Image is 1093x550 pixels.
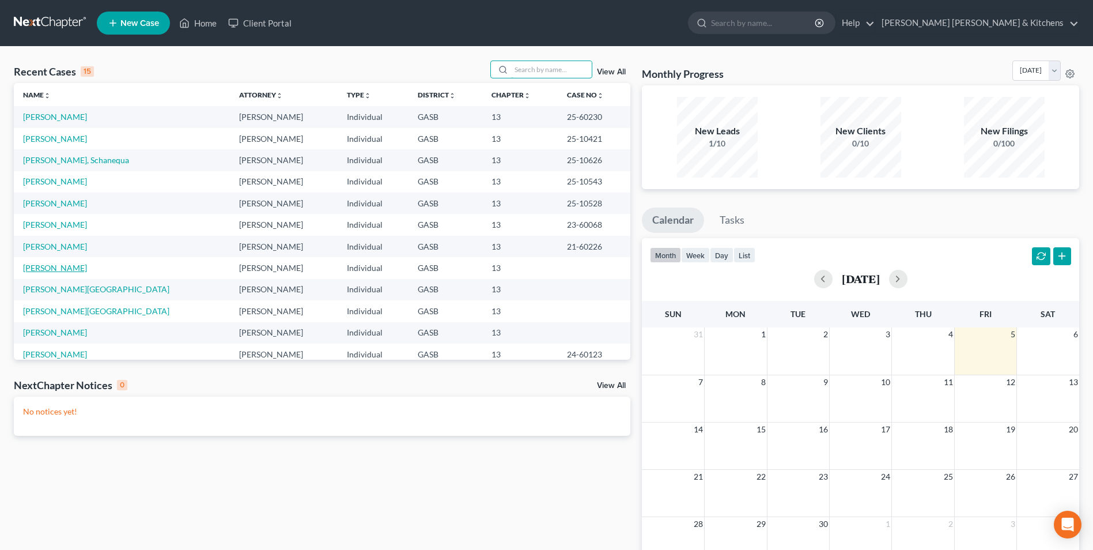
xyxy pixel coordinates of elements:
td: 13 [482,236,558,257]
td: GASB [409,257,482,278]
td: 13 [482,257,558,278]
td: GASB [409,193,482,214]
span: 1 [760,327,767,341]
a: Attorneyunfold_more [239,91,283,99]
span: Tue [791,309,805,319]
td: Individual [338,344,409,365]
div: 0/10 [820,138,901,149]
h3: Monthly Progress [642,67,724,81]
a: View All [597,68,626,76]
div: Open Intercom Messenger [1054,511,1081,538]
span: 28 [693,517,704,531]
td: [PERSON_NAME] [230,128,338,149]
a: Case Nounfold_more [567,91,604,99]
td: [PERSON_NAME] [230,236,338,257]
input: Search by name... [511,61,592,78]
span: 30 [818,517,829,531]
td: 25-60230 [558,106,630,127]
span: 3 [884,327,891,341]
div: New Leads [677,125,758,138]
td: 13 [482,344,558,365]
a: [PERSON_NAME] [23,220,87,229]
span: 20 [1068,423,1079,436]
div: 0 [117,380,127,390]
a: [PERSON_NAME], Schanequa [23,155,129,165]
td: [PERSON_NAME] [230,193,338,214]
a: [PERSON_NAME] [23,176,87,186]
span: 5 [1009,327,1016,341]
span: 7 [697,375,704,389]
span: 6 [1072,327,1079,341]
td: Individual [338,300,409,322]
td: 13 [482,214,558,235]
td: 23-60068 [558,214,630,235]
a: Home [173,13,222,33]
td: GASB [409,106,482,127]
td: [PERSON_NAME] [230,106,338,127]
span: Sat [1041,309,1055,319]
a: [PERSON_NAME] [23,349,87,359]
td: Individual [338,193,409,214]
a: View All [597,382,626,390]
td: 21-60226 [558,236,630,257]
div: 1/10 [677,138,758,149]
button: month [650,247,681,263]
td: GASB [409,171,482,193]
span: 18 [943,423,954,436]
span: Thu [915,309,932,319]
span: 13 [1068,375,1079,389]
td: 13 [482,128,558,149]
td: Individual [338,149,409,171]
td: Individual [338,128,409,149]
a: [PERSON_NAME] [23,198,87,208]
div: 15 [81,66,94,77]
span: 25 [943,470,954,484]
span: 29 [755,517,767,531]
button: list [733,247,755,263]
a: [PERSON_NAME][GEOGRAPHIC_DATA] [23,306,169,316]
a: Chapterunfold_more [491,91,531,99]
a: Calendar [642,208,704,233]
a: Typeunfold_more [347,91,371,99]
span: 31 [693,327,704,341]
td: [PERSON_NAME] [230,322,338,344]
td: 13 [482,149,558,171]
td: GASB [409,214,482,235]
a: [PERSON_NAME] [23,112,87,122]
span: 16 [818,423,829,436]
div: New Clients [820,125,901,138]
i: unfold_more [524,92,531,99]
td: 13 [482,171,558,193]
td: [PERSON_NAME] [230,171,338,193]
td: [PERSON_NAME] [230,149,338,171]
span: 17 [880,423,891,436]
span: 27 [1068,470,1079,484]
td: 13 [482,106,558,127]
span: New Case [120,19,159,28]
span: 2 [822,327,829,341]
td: GASB [409,236,482,257]
i: unfold_more [449,92,456,99]
i: unfold_more [276,92,283,99]
span: 14 [693,423,704,436]
span: Mon [725,309,746,319]
td: GASB [409,149,482,171]
div: New Filings [964,125,1045,138]
td: 13 [482,193,558,214]
p: No notices yet! [23,406,621,417]
td: 13 [482,279,558,300]
td: Individual [338,214,409,235]
a: Tasks [709,208,755,233]
td: Individual [338,322,409,344]
span: Fri [979,309,992,319]
td: 25-10528 [558,193,630,214]
td: 24-60123 [558,344,630,365]
span: 3 [1009,517,1016,531]
td: GASB [409,279,482,300]
span: 21 [693,470,704,484]
td: 25-10543 [558,171,630,193]
td: 25-10421 [558,128,630,149]
span: Sun [665,309,682,319]
a: Districtunfold_more [418,91,456,99]
span: 9 [822,375,829,389]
